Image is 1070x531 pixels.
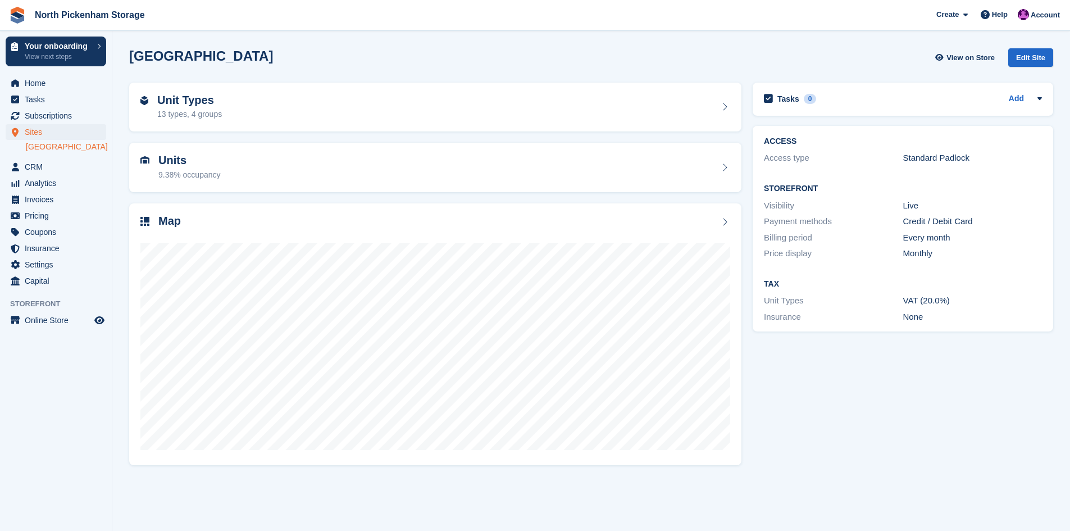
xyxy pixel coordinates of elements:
a: menu [6,240,106,256]
a: Unit Types 13 types, 4 groups [129,83,741,132]
span: Insurance [25,240,92,256]
div: Insurance [764,311,903,324]
h2: Tax [764,280,1042,289]
span: Analytics [25,175,92,191]
a: Edit Site [1008,48,1053,71]
a: Add [1009,93,1024,106]
div: Edit Site [1008,48,1053,67]
a: menu [6,124,106,140]
img: unit-icn-7be61d7bf1b0ce9d3e12c5938cc71ed9869f7b940bace4675aadf7bd6d80202e.svg [140,156,149,164]
span: Invoices [25,192,92,207]
img: unit-type-icn-2b2737a686de81e16bb02015468b77c625bbabd49415b5ef34ead5e3b44a266d.svg [140,96,148,105]
h2: Storefront [764,184,1042,193]
div: Access type [764,152,903,165]
a: Preview store [93,314,106,327]
a: Your onboarding View next steps [6,37,106,66]
div: Visibility [764,199,903,212]
span: Create [936,9,959,20]
a: menu [6,273,106,289]
a: menu [6,159,106,175]
span: Account [1031,10,1060,21]
div: Unit Types [764,294,903,307]
div: VAT (20.0%) [903,294,1042,307]
a: menu [6,192,106,207]
a: menu [6,257,106,273]
p: View next steps [25,52,92,62]
a: menu [6,208,106,224]
a: Units 9.38% occupancy [129,143,741,192]
a: North Pickenham Storage [30,6,149,24]
div: None [903,311,1042,324]
span: Storefront [10,298,112,310]
h2: Units [158,154,221,167]
div: Payment methods [764,215,903,228]
h2: Tasks [777,94,799,104]
div: Every month [903,232,1042,244]
div: Live [903,199,1042,212]
div: 13 types, 4 groups [157,108,222,120]
span: Capital [25,273,92,289]
p: Your onboarding [25,42,92,50]
span: Subscriptions [25,108,92,124]
img: map-icn-33ee37083ee616e46c38cad1a60f524a97daa1e2b2c8c0bc3eb3415660979fc1.svg [140,217,149,226]
h2: Map [158,215,181,228]
div: Price display [764,247,903,260]
a: menu [6,108,106,124]
span: View on Store [946,52,995,63]
a: menu [6,312,106,328]
img: James Gulliver [1018,9,1029,20]
div: Billing period [764,232,903,244]
span: CRM [25,159,92,175]
h2: ACCESS [764,137,1042,146]
span: Home [25,75,92,91]
div: 9.38% occupancy [158,169,221,181]
a: Map [129,203,741,466]
div: Standard Padlock [903,152,1042,165]
span: Online Store [25,312,92,328]
a: menu [6,75,106,91]
div: 0 [804,94,817,104]
h2: [GEOGRAPHIC_DATA] [129,48,273,63]
span: Help [992,9,1008,20]
a: menu [6,175,106,191]
span: Settings [25,257,92,273]
img: stora-icon-8386f47178a22dfd0bd8f6a31ec36ba5ce8667c1dd55bd0f319d3a0aa187defe.svg [9,7,26,24]
span: Coupons [25,224,92,240]
span: Sites [25,124,92,140]
div: Monthly [903,247,1042,260]
a: [GEOGRAPHIC_DATA] [26,142,106,152]
a: menu [6,224,106,240]
a: menu [6,92,106,107]
span: Tasks [25,92,92,107]
div: Credit / Debit Card [903,215,1042,228]
span: Pricing [25,208,92,224]
h2: Unit Types [157,94,222,107]
a: View on Store [934,48,999,67]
